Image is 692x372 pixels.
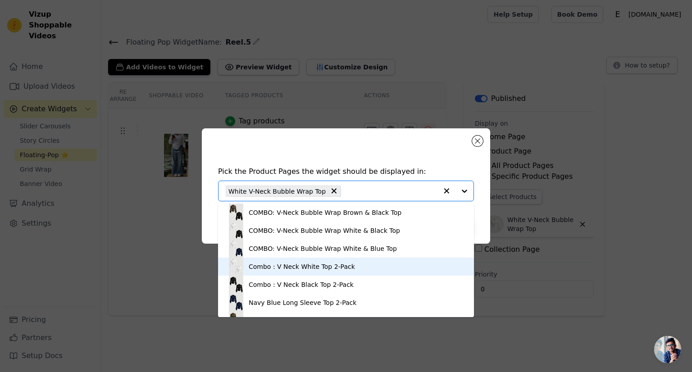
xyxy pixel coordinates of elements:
[227,222,245,240] img: product thumbnail
[249,262,355,271] div: Combo : V Neck White Top 2-Pack
[227,204,245,222] img: product thumbnail
[249,316,356,325] div: Combo : V Neck Brown Top 2-Pack
[227,276,245,294] img: product thumbnail
[472,136,483,146] button: Close modal
[249,244,397,253] div: COMBO: V-Neck Bubble Wrap White & Blue Top
[249,208,401,217] div: COMBO: V-Neck Bubble Wrap Brown & Black Top
[218,166,474,177] h4: Pick the Product Pages the widget should be displayed in:
[228,186,326,196] span: White V-Neck Bubble Wrap Top
[249,226,400,235] div: COMBO: V-Neck Bubble Wrap White & Black Top
[227,294,245,312] img: product thumbnail
[227,258,245,276] img: product thumbnail
[249,298,356,307] div: Navy Blue Long Sleeve Top 2-Pack
[654,336,681,363] div: Open chat
[249,280,354,289] div: Combo : V Neck Black Top 2-Pack
[227,312,245,330] img: product thumbnail
[227,240,245,258] img: product thumbnail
